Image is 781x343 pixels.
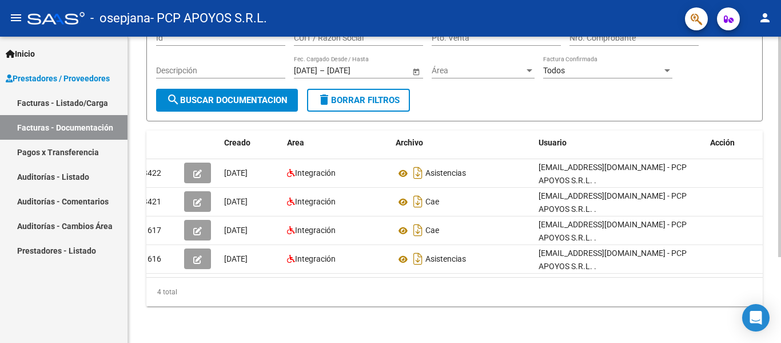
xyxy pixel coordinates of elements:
[146,278,763,306] div: 4 total
[287,138,304,147] span: Area
[295,168,336,178] span: Integración
[317,93,331,107] mat-icon: delete
[410,65,422,77] button: Open calendar
[396,138,423,147] span: Archivo
[138,168,161,178] span: 63422
[425,226,439,235] span: Cae
[539,163,687,185] span: [EMAIL_ADDRESS][DOMAIN_NAME] - PCP APOYOS S.R.L. .
[432,66,524,76] span: Área
[742,304,770,332] div: Open Intercom Messenger
[150,6,267,31] span: - PCP APOYOS S.R.L.
[220,131,282,155] datatable-header-cell: Creado
[295,197,336,206] span: Integración
[425,169,466,178] span: Asistencias
[295,254,336,263] span: Integración
[539,249,687,271] span: [EMAIL_ADDRESS][DOMAIN_NAME] - PCP APOYOS S.R.L. .
[327,66,383,76] input: Fecha fin
[543,66,565,75] span: Todos
[758,11,772,25] mat-icon: person
[224,197,248,206] span: [DATE]
[411,250,425,268] i: Descargar documento
[224,226,248,235] span: [DATE]
[425,255,466,264] span: Asistencias
[411,192,425,211] i: Descargar documento
[224,168,248,178] span: [DATE]
[317,95,400,105] span: Borrar Filtros
[539,220,687,242] span: [EMAIL_ADDRESS][DOMAIN_NAME] - PCP APOYOS S.R.L. .
[166,95,288,105] span: Buscar Documentacion
[90,6,150,31] span: - osepjana
[282,131,391,155] datatable-header-cell: Area
[138,254,161,263] span: 61616
[294,66,317,76] input: Fecha inicio
[411,221,425,239] i: Descargar documento
[411,164,425,182] i: Descargar documento
[706,131,763,155] datatable-header-cell: Acción
[534,131,706,155] datatable-header-cell: Usuario
[391,131,534,155] datatable-header-cell: Archivo
[320,66,325,76] span: –
[166,93,180,107] mat-icon: search
[134,131,180,155] datatable-header-cell: Id
[224,254,248,263] span: [DATE]
[539,138,567,147] span: Usuario
[307,89,410,112] button: Borrar Filtros
[710,138,735,147] span: Acción
[6,48,35,60] span: Inicio
[539,191,687,214] span: [EMAIL_ADDRESS][DOMAIN_NAME] - PCP APOYOS S.R.L. .
[156,89,298,112] button: Buscar Documentacion
[6,72,110,85] span: Prestadores / Proveedores
[224,138,250,147] span: Creado
[9,11,23,25] mat-icon: menu
[138,197,161,206] span: 63421
[138,226,161,235] span: 61617
[425,198,439,207] span: Cae
[295,226,336,235] span: Integración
